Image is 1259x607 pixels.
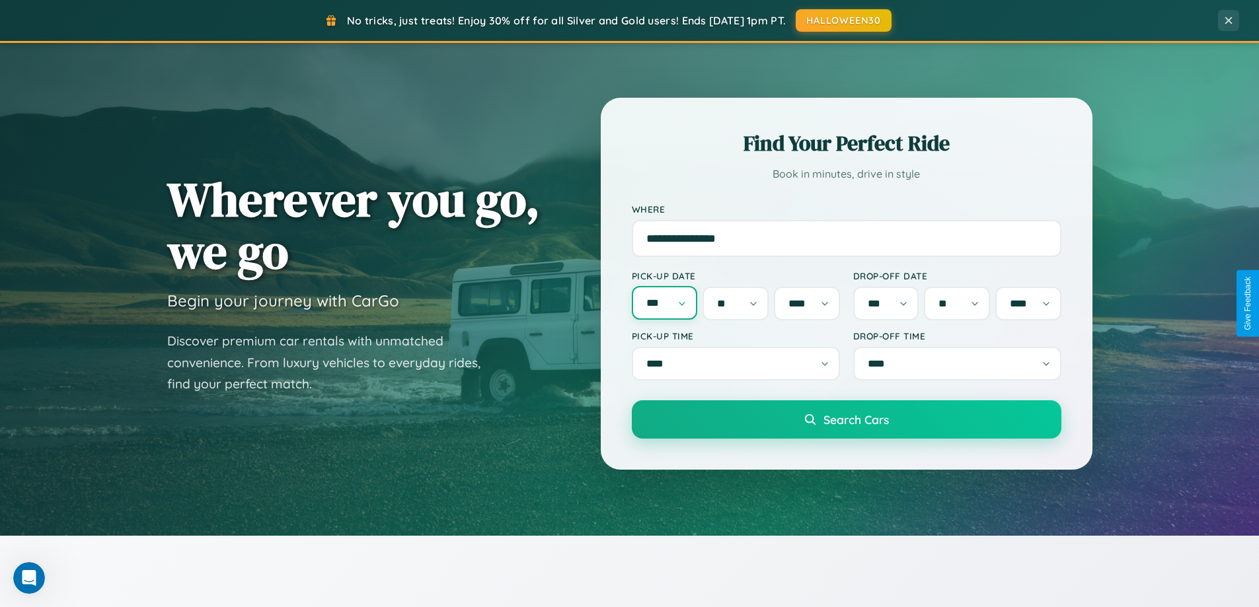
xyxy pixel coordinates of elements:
span: Search Cars [823,412,889,427]
label: Drop-off Date [853,270,1061,281]
p: Book in minutes, drive in style [632,164,1061,184]
label: Pick-up Time [632,330,840,341]
label: Drop-off Time [853,330,1061,341]
h1: Wherever you go, we go [167,173,540,277]
p: Discover premium car rentals with unmatched convenience. From luxury vehicles to everyday rides, ... [167,330,498,395]
h3: Begin your journey with CarGo [167,291,399,310]
button: HALLOWEEN30 [796,9,892,32]
div: Give Feedback [1243,277,1252,330]
button: Search Cars [632,400,1061,439]
label: Pick-up Date [632,270,840,281]
label: Where [632,203,1061,215]
span: No tricks, just treats! Enjoy 30% off for all Silver and Gold users! Ends [DATE] 1pm PT. [347,14,786,27]
h2: Find Your Perfect Ride [632,129,1061,158]
iframe: Intercom live chat [13,562,45,594]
